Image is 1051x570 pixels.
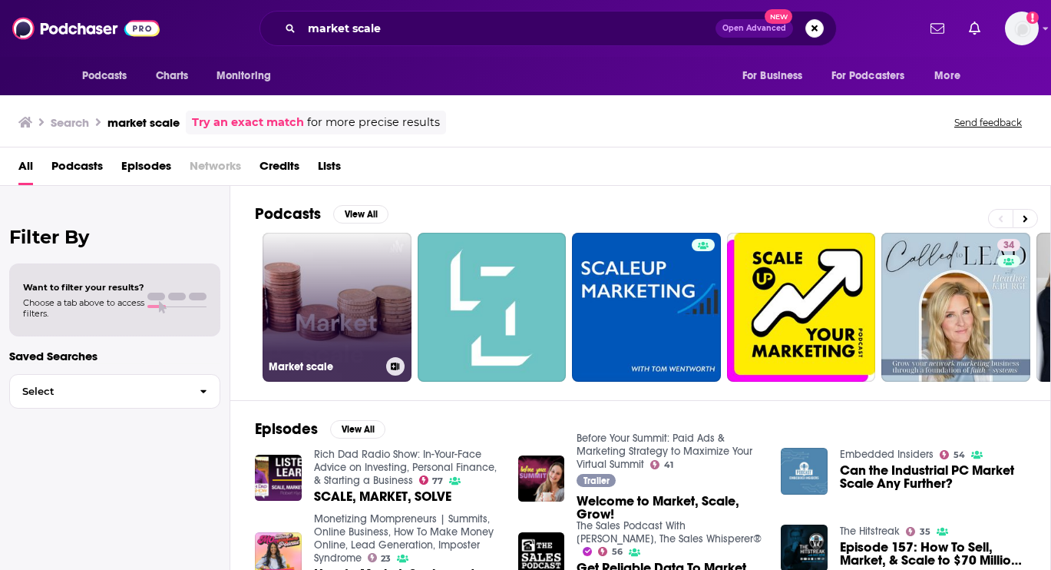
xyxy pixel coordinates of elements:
h2: Podcasts [255,204,321,224]
span: New [765,9,792,24]
button: open menu [924,61,980,91]
a: Episode 157: How To Sell, Market, & Scale to $70 Million w/ Justin Brock [840,541,1026,567]
a: EpisodesView All [255,419,385,439]
span: 34 [1003,238,1014,254]
span: 77 [432,478,443,485]
span: Select [10,386,187,396]
span: For Podcasters [831,65,905,87]
a: 77 [419,476,444,485]
a: All [18,154,33,185]
a: Try an exact match [192,114,304,131]
h3: Market scale [269,360,380,373]
span: Networks [190,154,241,185]
button: Show profile menu [1005,12,1039,45]
a: Embedded Insiders [840,448,934,461]
a: PodcastsView All [255,204,388,224]
button: Send feedback [950,116,1026,129]
span: Open Advanced [722,25,786,32]
p: Saved Searches [9,349,220,363]
span: Monitoring [216,65,271,87]
span: Logged in as systemsteam [1005,12,1039,45]
a: 23 [368,553,392,562]
button: View All [330,420,385,439]
h3: market scale [107,115,180,130]
a: 35 [906,527,930,536]
span: for more precise results [307,114,440,131]
img: Welcome to Market, Scale, Grow! [518,456,565,502]
a: The Hitstreak [840,525,900,538]
span: 41 [664,462,673,469]
a: 41 [650,460,673,469]
h3: Search [51,115,89,130]
a: 54 [940,450,965,459]
svg: Add a profile image [1026,12,1039,24]
span: Trailer [583,476,610,485]
a: Podcasts [51,154,103,185]
a: 56 [598,547,623,556]
a: Credits [259,154,299,185]
img: Podchaser - Follow, Share and Rate Podcasts [12,14,160,43]
a: Welcome to Market, Scale, Grow! [577,495,762,521]
a: Rich Dad Radio Show: In-Your-Face Advice on Investing, Personal Finance, & Starting a Business [314,448,497,487]
span: 56 [612,548,623,555]
span: Charts [156,65,189,87]
span: Episode 157: How To Sell, Market, & Scale to $70 Million w/ [PERSON_NAME] [840,541,1026,567]
a: Charts [146,61,198,91]
a: Market scale [263,233,411,382]
a: Can the Industrial PC Market Scale Any Further? [840,464,1026,490]
a: Show notifications dropdown [924,15,950,41]
h2: Filter By [9,226,220,248]
a: Monetizing Mompreneurs | Summits, Online Business, How To Make Money Online, Lead Generation, Imp... [314,512,494,565]
button: open menu [821,61,927,91]
button: Open AdvancedNew [716,19,793,38]
span: Want to filter your results? [23,282,144,293]
img: Can the Industrial PC Market Scale Any Further? [781,448,828,495]
span: 23 [381,555,391,562]
a: SCALE, MARKET, SOLVE [314,490,451,503]
img: SCALE, MARKET, SOLVE [255,455,302,502]
button: Select [9,374,220,409]
span: 54 [954,452,965,459]
span: Choose a tab above to access filters. [23,297,144,319]
a: Lists [318,154,341,185]
div: Search podcasts, credits, & more... [259,11,837,46]
button: open menu [206,61,291,91]
input: Search podcasts, credits, & more... [302,16,716,41]
a: The Sales Podcast With Wes Schaeffer, The Sales Whisperer® [577,519,762,545]
a: Episodes [121,154,171,185]
button: View All [333,205,388,224]
button: open menu [732,61,822,91]
span: For Business [742,65,803,87]
a: 34 [881,233,1030,382]
a: 34 [997,239,1020,251]
img: User Profile [1005,12,1039,45]
a: Before Your Summit: Paid Ads & Marketing Strategy to Maximize Your Virtual Summit [577,432,752,471]
span: 35 [920,529,930,535]
button: open menu [71,61,147,91]
span: More [934,65,960,87]
h2: Episodes [255,419,318,439]
a: Show notifications dropdown [963,15,987,41]
span: Podcasts [82,65,127,87]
